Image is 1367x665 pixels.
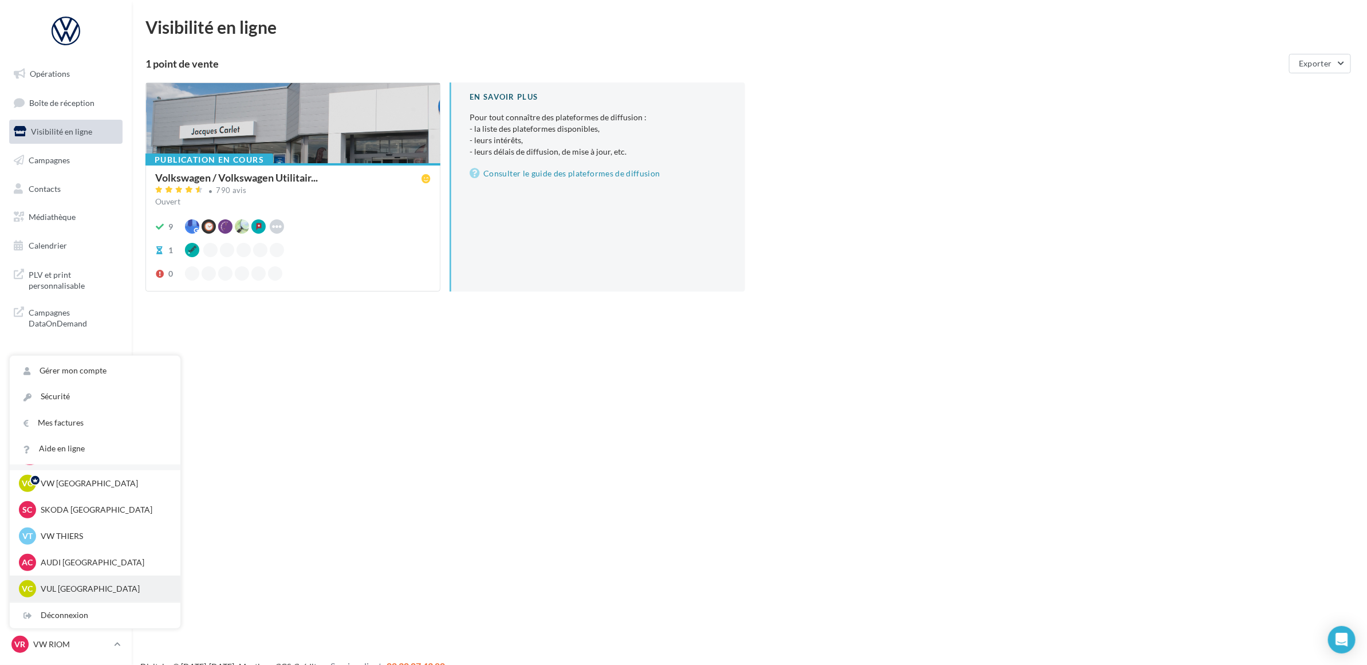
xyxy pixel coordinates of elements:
[10,358,180,384] a: Gérer mon compte
[145,18,1353,36] div: Visibilité en ligne
[29,267,118,292] span: PLV et print personnalisable
[470,123,726,135] li: - la liste des plateformes disponibles,
[33,639,109,650] p: VW RIOM
[168,221,173,233] div: 9
[10,410,180,436] a: Mes factures
[22,478,33,489] span: VC
[1328,626,1356,654] div: Open Intercom Messenger
[7,262,125,296] a: PLV et print personnalisable
[7,62,125,86] a: Opérations
[41,557,167,568] p: AUDI [GEOGRAPHIC_DATA]
[22,557,33,568] span: AC
[29,305,118,329] span: Campagnes DataOnDemand
[30,69,70,78] span: Opérations
[7,120,125,144] a: Visibilité en ligne
[15,639,26,650] span: VR
[1299,58,1332,68] span: Exporter
[155,172,318,183] span: Volkswagen / Volkswagen Utilitair...
[22,583,33,595] span: VC
[7,177,125,201] a: Contacts
[470,135,726,146] li: - leurs intérêts,
[470,92,726,103] div: En savoir plus
[7,148,125,172] a: Campagnes
[7,205,125,229] a: Médiathèque
[29,212,76,222] span: Médiathèque
[470,167,726,180] a: Consulter le guide des plateformes de diffusion
[41,530,167,542] p: VW THIERS
[10,436,180,462] a: Aide en ligne
[470,146,726,158] li: - leurs délais de diffusion, de mise à jour, etc.
[7,300,125,334] a: Campagnes DataOnDemand
[29,97,94,107] span: Boîte de réception
[29,155,70,165] span: Campagnes
[155,196,180,206] span: Ouvert
[216,187,247,194] div: 790 avis
[10,603,180,628] div: Déconnexion
[168,245,173,256] div: 1
[41,504,167,516] p: SKODA [GEOGRAPHIC_DATA]
[470,112,726,158] p: Pour tout connaître des plateformes de diffusion :
[155,184,431,198] a: 790 avis
[29,241,67,250] span: Calendrier
[41,478,167,489] p: VW [GEOGRAPHIC_DATA]
[41,583,167,595] p: VUL [GEOGRAPHIC_DATA]
[7,90,125,115] a: Boîte de réception
[168,268,173,280] div: 0
[145,154,273,166] div: Publication en cours
[29,183,61,193] span: Contacts
[1289,54,1351,73] button: Exporter
[10,384,180,410] a: Sécurité
[7,234,125,258] a: Calendrier
[145,58,1285,69] div: 1 point de vente
[23,504,33,516] span: SC
[9,633,123,655] a: VR VW RIOM
[22,530,33,542] span: VT
[31,127,92,136] span: Visibilité en ligne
